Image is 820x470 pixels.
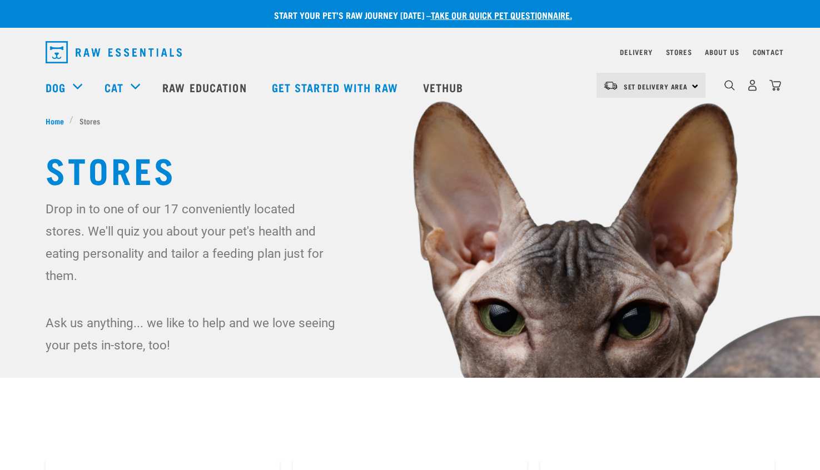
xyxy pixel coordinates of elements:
[37,37,784,68] nav: dropdown navigation
[46,115,64,127] span: Home
[105,79,123,96] a: Cat
[624,84,688,88] span: Set Delivery Area
[46,115,70,127] a: Home
[46,149,775,189] h1: Stores
[769,79,781,91] img: home-icon@2x.png
[46,115,775,127] nav: breadcrumbs
[753,50,784,54] a: Contact
[261,65,412,109] a: Get started with Raw
[705,50,739,54] a: About Us
[747,79,758,91] img: user.png
[46,79,66,96] a: Dog
[603,81,618,91] img: van-moving.png
[724,80,735,91] img: home-icon-1@2x.png
[620,50,652,54] a: Delivery
[46,198,337,287] p: Drop in to one of our 17 conveniently located stores. We'll quiz you about your pet's health and ...
[151,65,260,109] a: Raw Education
[412,65,478,109] a: Vethub
[46,312,337,356] p: Ask us anything... we like to help and we love seeing your pets in-store, too!
[666,50,692,54] a: Stores
[431,12,572,17] a: take our quick pet questionnaire.
[46,41,182,63] img: Raw Essentials Logo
